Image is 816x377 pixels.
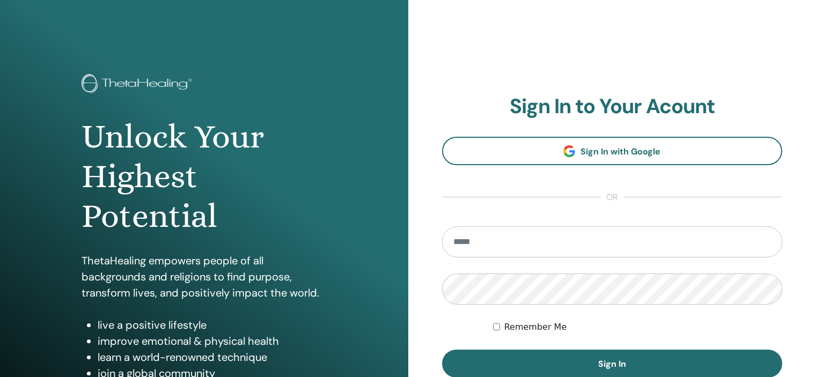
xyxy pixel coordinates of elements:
[82,117,327,236] h1: Unlock Your Highest Potential
[580,146,660,157] span: Sign In with Google
[601,191,623,204] span: or
[493,321,782,334] div: Keep me authenticated indefinitely or until I manually logout
[98,317,327,333] li: live a positive lifestyle
[442,94,783,119] h2: Sign In to Your Acount
[598,358,626,369] span: Sign In
[504,321,567,334] label: Remember Me
[98,333,327,349] li: improve emotional & physical health
[98,349,327,365] li: learn a world-renowned technique
[442,137,783,165] a: Sign In with Google
[82,253,327,301] p: ThetaHealing empowers people of all backgrounds and religions to find purpose, transform lives, a...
